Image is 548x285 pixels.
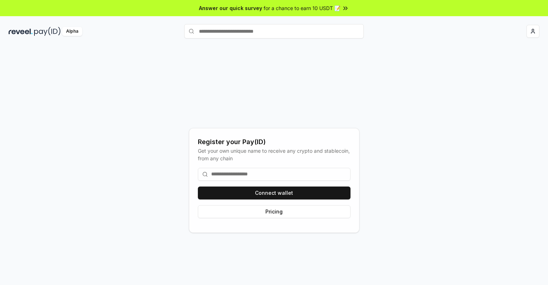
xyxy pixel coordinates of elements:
div: Get your own unique name to receive any crypto and stablecoin, from any chain [198,147,350,162]
img: reveel_dark [9,27,33,36]
div: Register your Pay(ID) [198,137,350,147]
button: Pricing [198,205,350,218]
button: Connect wallet [198,187,350,199]
span: Answer our quick survey [199,4,262,12]
span: for a chance to earn 10 USDT 📝 [264,4,340,12]
img: pay_id [34,27,61,36]
div: Alpha [62,27,82,36]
